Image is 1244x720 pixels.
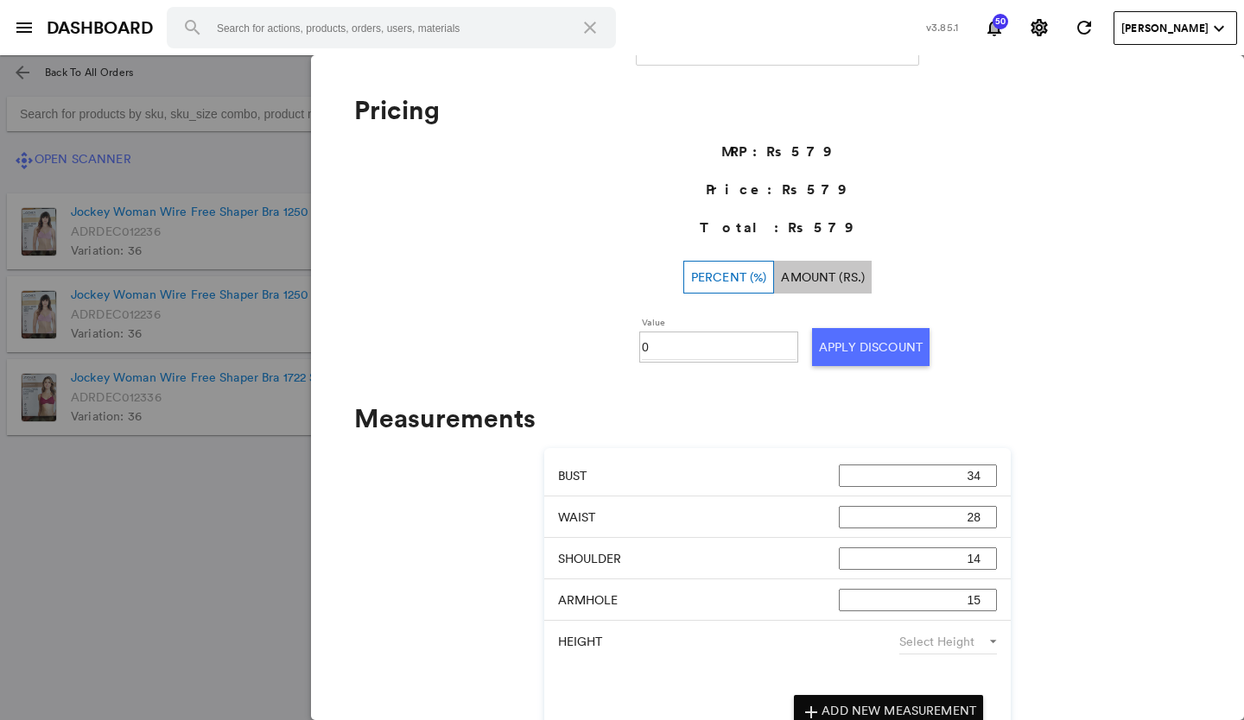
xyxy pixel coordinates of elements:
span: Add New Measurement [822,703,976,718]
span: 50 [992,17,1009,26]
button: Percent (%) [683,261,775,294]
button: Settings [1022,10,1057,45]
button: Clear [569,7,611,48]
input: BUST [839,464,997,487]
h2: Pricing [354,96,440,124]
input: WAIST [839,506,997,528]
a: DASHBOARD [47,16,153,41]
md-icon: refresh [1074,17,1095,38]
input: SHOULDER [839,547,997,570]
md-icon: close [580,17,600,38]
button: Refresh State [1067,10,1101,45]
p: SHOULDER [558,550,839,567]
button: Search [172,7,213,48]
h2: Measurements [354,404,536,433]
button: Amount (Rs.) [774,261,872,294]
h6: Price : Rs 579 [706,180,848,200]
md-icon: expand_more [1209,18,1229,39]
button: open sidebar [7,10,41,45]
button: Apply Discount [812,328,930,366]
span: [PERSON_NAME] [1121,21,1209,36]
md-icon: settings [1029,17,1050,38]
input: ARMHOLE [839,589,997,611]
p: ARMHOLE [558,591,839,609]
h6: Total : Rs 579 [700,218,855,238]
button: Notifications [977,10,1012,45]
p: BUST [558,467,839,484]
md-select: Select Height [899,628,997,654]
md-icon: search [182,17,203,38]
md-icon: notifications [984,17,1005,38]
md-icon: menu [14,17,35,38]
p: HEIGHT [558,633,899,650]
p: WAIST [558,508,839,526]
h6: MRP : Rs 579 [721,142,834,162]
button: User [1114,11,1237,45]
span: v3.85.1 [926,20,958,35]
input: Value [642,334,796,360]
input: Search for actions, products, orders, users, materials [167,7,616,48]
